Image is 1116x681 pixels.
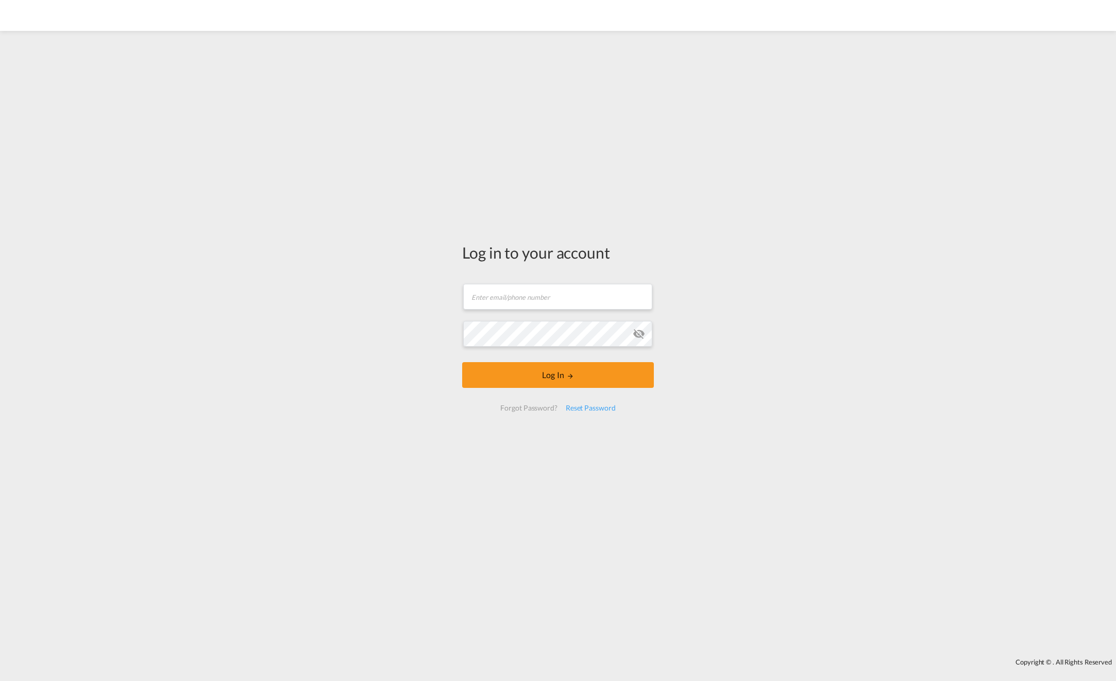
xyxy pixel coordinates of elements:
[633,328,645,340] md-icon: icon-eye-off
[462,242,654,263] div: Log in to your account
[562,399,620,417] div: Reset Password
[462,362,654,388] button: LOGIN
[463,284,652,310] input: Enter email/phone number
[496,399,561,417] div: Forgot Password?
